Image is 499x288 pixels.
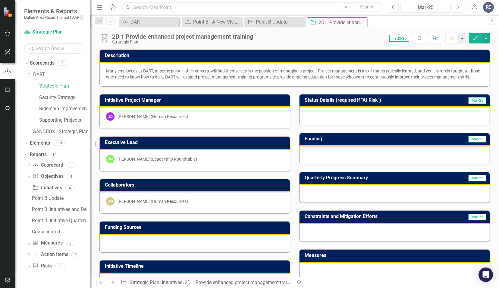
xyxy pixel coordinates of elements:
a: Point B: Initiatives and Descriptions [30,205,90,214]
div: RM [106,155,115,163]
h3: Description [105,53,487,58]
div: [PERSON_NAME] (Human Resources) [118,114,188,120]
button: RC [483,2,494,13]
div: 2D.1 Provide enhanced project management training [185,280,296,285]
div: » » [121,279,290,286]
img: ClearPoint Strategy [3,7,14,18]
h3: Measures [305,253,487,258]
a: Elements [30,140,50,147]
div: 2D.1 Provide enhanced project management training [319,19,366,26]
a: Strategic Plan [39,83,90,90]
a: SANDBOX - Strategic Plan [33,128,90,135]
div: Point B: Initiatives and Descriptions [32,207,90,212]
h3: Collaborators [105,182,287,188]
a: Consolidated [30,227,90,237]
span: Search [360,5,373,9]
span: Mar-25 [468,175,486,181]
div: AN [106,197,115,206]
div: Mar-25 [403,4,448,11]
div: 119 [53,141,65,146]
a: DART [121,18,178,26]
a: Point B: Initiative Quarterly Summary by Executive Lead & PM [30,216,90,226]
a: Action Items [33,251,68,258]
h3: Funding [305,136,393,142]
a: Strategic Plan [130,280,159,285]
a: DART [33,71,90,78]
a: Reports [30,151,47,158]
div: 4 [67,174,76,179]
span: Mar-25 [468,214,486,220]
a: Initiatives [162,280,182,285]
a: Objectives [33,173,63,180]
div: Point B Update [256,18,303,26]
a: Scorecard [33,162,63,169]
a: Ridership Improvement Funds [39,105,90,112]
a: Strategic Plan [24,29,84,36]
a: Supporting Projects [39,117,90,124]
div: [PERSON_NAME] (Human Resources) [118,198,188,204]
button: Search [352,3,382,11]
h3: Funding Sources [105,225,287,230]
a: Risks [33,263,52,270]
div: Point B: Initiative Quarterly Summary by Executive Lead & PM [32,218,90,223]
div: Consolidated [32,229,90,235]
div: Strategic Plan [112,40,253,44]
h3: Status Details (required if "At Risk") [305,98,451,103]
div: 1 [71,252,81,257]
a: Point B Update [30,194,90,203]
a: Point B Update [246,18,303,26]
a: Security Strategy [39,94,90,101]
small: Dallas Area Rapid Transit (DART) [24,15,83,20]
div: 3 [66,241,75,246]
div: Point B Update [32,196,90,201]
a: Scorecards [30,60,55,67]
div: Open Intercom Messenger [479,267,493,282]
span: Mar-25 [468,97,486,104]
div: 2D.1 Provide enhanced project management training [112,33,253,40]
div: JD [106,112,115,121]
div: 1 [55,264,65,269]
h3: Initiative Project Manager [105,98,287,103]
div: 1 [66,162,76,168]
div: 6 [58,61,67,66]
h3: Quarterly Progress Summary [305,175,445,181]
div: Many employees at DART, at some point in their careers, will find themselves in the position of m... [106,68,483,80]
div: [PERSON_NAME] (Leadership Roundtable) [118,156,197,162]
div: 4 [65,185,75,190]
div: DART [130,18,178,26]
div: Point B - A New Vision for Mobility in [GEOGRAPHIC_DATA][US_STATE] [193,18,240,26]
span: FYQ2-25 [389,35,409,42]
input: Search ClearPoint... [122,2,383,13]
h3: Constraints and Mitigation Efforts [305,214,450,219]
h3: Initiative Timeline [105,264,287,269]
input: Search Below... [24,43,84,54]
a: Point B - A New Vision for Mobility in [GEOGRAPHIC_DATA][US_STATE] [183,18,240,26]
div: 14 [50,152,59,157]
img: Not Started [99,34,109,43]
span: Mar-25 [468,136,486,142]
a: Initiatives [33,184,62,191]
h3: Executive Lead [105,140,287,145]
span: Elements & Reports [24,8,83,15]
button: Mar-25 [400,2,450,13]
a: Measures [33,240,62,247]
